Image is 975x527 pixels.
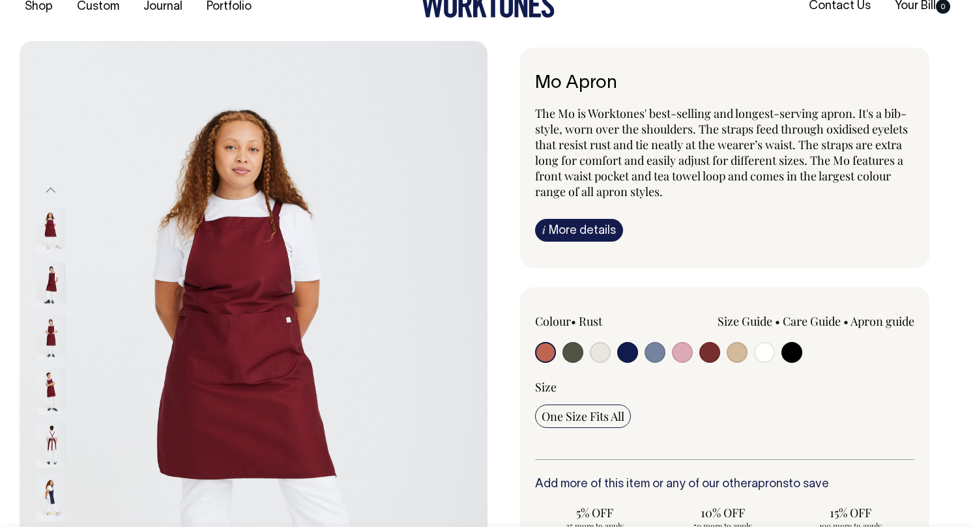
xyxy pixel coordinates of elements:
div: Colour [535,313,687,329]
img: burgundy [36,315,66,361]
input: One Size Fits All [535,405,631,428]
span: 15% OFF [797,505,904,520]
img: burgundy [36,208,66,254]
h6: Mo Apron [535,74,914,94]
a: iMore details [535,219,623,242]
label: Rust [579,313,602,329]
img: burgundy [36,422,66,468]
img: burgundy [36,262,66,307]
span: One Size Fits All [542,408,624,424]
img: dark-navy [36,476,66,521]
span: 10% OFF [669,505,776,520]
span: • [775,313,780,329]
button: Previous [41,175,61,205]
span: 5% OFF [542,505,648,520]
h6: Add more of this item or any of our other to save [535,478,914,491]
span: • [571,313,576,329]
span: • [843,313,849,329]
img: burgundy [36,369,66,414]
a: Care Guide [783,313,841,329]
a: Apron guide [851,313,914,329]
a: aprons [751,479,789,490]
a: Size Guide [718,313,772,329]
div: Size [535,379,914,395]
span: The Mo is Worktones' best-selling and longest-serving apron. It's a bib-style, worn over the shou... [535,106,908,199]
span: i [542,223,546,236]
